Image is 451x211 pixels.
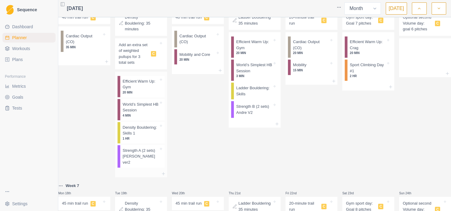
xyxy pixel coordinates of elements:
[229,11,281,30] div: Ladder Bouldering 35 minutes
[238,14,272,26] p: Ladder Bouldering 35 minutes
[236,85,272,97] p: Ladder Bouldering: Skills
[172,191,190,196] p: Wed 20th
[67,5,83,12] span: [DATE]
[119,42,149,66] p: Add an extra set of weighted pullups for 3 total sets
[115,11,167,36] div: Density Bouldering: 35 minutes
[176,200,202,206] p: 45 min trail run
[386,2,407,15] button: [DATE]
[293,62,306,68] p: Mobility
[285,191,304,196] p: Fri 22nd
[236,51,272,55] p: 20 MIN
[174,31,221,47] div: Cardiac Output (CO)
[66,183,79,189] p: Week 7
[289,14,319,26] p: 20-minute trail run
[58,191,77,196] p: Mon 18th
[61,31,108,52] div: Cardiac Output (CO)35 MIN
[236,74,272,78] p: 3 MIN
[118,76,165,97] div: Efficient Warm Up: Gym20 MIN
[342,11,394,30] div: Gym sport day: Goal 7 pitchesC
[123,78,159,90] p: Efficient Warm Up: Gym
[123,113,159,118] p: 4 MIN
[293,39,329,51] p: Cardiac Output (CO)
[378,204,383,209] span: C
[123,124,159,136] p: Density Bouldering: Skills 1
[115,191,133,196] p: Tue 19th
[118,99,165,120] div: World’s Simplest HB Session4 MIN
[17,8,37,12] span: Sequence
[2,92,56,102] a: Goals
[58,197,110,210] div: 45 min trail runC
[172,197,224,210] div: 45 min trail runC
[321,18,326,23] span: C
[403,14,432,32] p: Optional second Volume day: goal 6 pitches
[399,11,451,36] div: Optional second Volume day: goal 6 pitchesC
[350,51,386,55] p: 20 MIN
[123,101,159,113] p: World’s Simplest HB Session
[12,56,23,63] span: Plans
[231,83,278,99] div: Ladder Bouldering: Skills
[236,62,272,74] p: World’s Simplest HB Session
[2,2,56,17] a: LogoSequence
[345,36,392,58] div: Efficient Warm Up: Crag20 MIN
[179,52,210,58] p: Mobility and Core
[345,60,392,81] div: Sport Climbing Day #12 HR
[204,15,209,20] span: C
[12,105,22,111] span: Tests
[231,101,278,118] div: Strength B (2 sets) Andre V2
[285,11,337,30] div: 20-minute trail runC
[2,103,56,113] a: Tests
[12,94,23,100] span: Goals
[6,5,14,15] img: Logo
[378,18,383,23] span: C
[2,33,56,43] a: Planner
[231,36,278,58] div: Efficient Warm Up: Gym20 MIN
[12,83,26,89] span: Metrics
[399,191,417,196] p: Sun 24th
[435,21,440,26] span: C
[350,62,386,74] p: Sport Climbing Day #1
[346,14,376,26] p: Gym sport day: Goal 7 pitches
[293,68,329,73] p: 15 MIN
[2,44,56,53] a: Workouts
[2,55,56,64] a: Plans
[229,191,247,196] p: Thu 21st
[12,46,30,52] span: Workouts
[123,148,159,165] p: Strength A (2 sets) [PERSON_NAME] ver2
[123,90,159,95] p: 20 MIN
[2,199,56,209] button: Settings
[125,14,159,32] p: Density Bouldering: 35 minutes
[66,45,102,49] p: 35 MIN
[2,72,56,81] div: Performance
[12,24,33,30] span: Dashboard
[123,136,159,141] p: 1 HR
[204,201,209,206] span: C
[350,74,386,78] p: 2 HR
[236,39,272,51] p: Efficient Warm Up: Gym
[12,35,27,41] span: Planner
[231,60,278,81] div: World’s Simplest HB Session3 MIN
[118,145,165,168] div: Strength A (2 sets) [PERSON_NAME] ver2
[118,122,165,143] div: Density Bouldering: Skills 11 HR
[2,22,56,32] a: Dashboard
[293,51,329,55] p: 20 MIN
[236,104,272,115] p: Strength B (2 sets) Andre V2
[179,33,215,45] p: Cardiac Output (CO)
[321,204,326,209] span: C
[174,49,221,65] div: Mobility and Core20 MIN
[288,36,335,58] div: Cardiac Output (CO)20 MIN
[91,15,96,20] span: C
[288,60,335,75] div: Mobility15 MIN
[2,81,56,91] a: Metrics
[350,39,386,51] p: Efficient Warm Up: Crag
[62,200,88,206] p: 45 min trail run
[151,51,156,56] span: C
[179,57,215,62] p: 20 MIN
[115,38,167,69] div: Add an extra set of weighted pullups for 3 total setsC
[66,33,102,45] p: Cardiac Output (CO)
[91,201,96,206] span: C
[342,191,360,196] p: Sat 23rd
